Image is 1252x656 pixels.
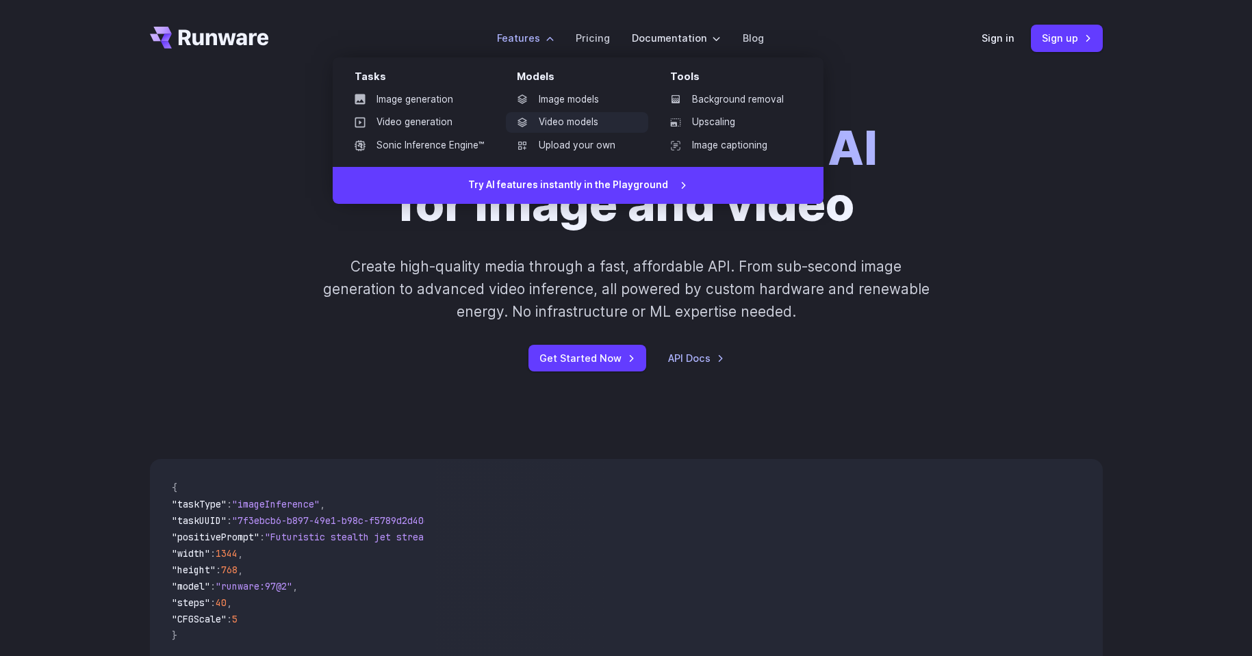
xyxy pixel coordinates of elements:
[216,580,292,592] span: "runware:97@2"
[172,596,210,609] span: "steps"
[216,596,227,609] span: 40
[333,167,823,204] a: Try AI features instantly in the Playground
[506,135,648,156] a: Upload your own
[227,613,232,625] span: :
[238,547,243,560] span: ,
[982,30,1014,46] a: Sign in
[172,498,227,510] span: "taskType"
[172,531,259,543] span: "positivePrompt"
[1031,25,1103,51] a: Sign up
[321,255,931,324] p: Create high-quality media through a fast, affordable API. From sub-second image generation to adv...
[172,547,210,560] span: "width"
[150,27,269,49] a: Go to /
[221,564,238,576] span: 768
[172,514,227,527] span: "taskUUID"
[227,498,232,510] span: :
[172,613,227,625] span: "CFGScale"
[172,629,177,642] span: }
[344,90,495,110] a: Image generation
[355,68,495,90] div: Tasks
[743,30,764,46] a: Blog
[227,514,232,527] span: :
[528,345,646,371] a: Get Started Now
[659,112,802,133] a: Upscaling
[506,90,648,110] a: Image models
[210,596,216,609] span: :
[210,580,216,592] span: :
[659,135,802,156] a: Image captioning
[670,68,802,90] div: Tools
[320,498,325,510] span: ,
[344,135,495,156] a: Sonic Inference Engine™
[265,531,763,543] span: "Futuristic stealth jet streaking through a neon-lit cityscape with glowing purple exhaust"
[497,30,554,46] label: Features
[172,564,216,576] span: "height"
[517,68,648,90] div: Models
[172,580,210,592] span: "model"
[210,547,216,560] span: :
[659,90,802,110] a: Background removal
[172,482,177,494] span: {
[216,564,221,576] span: :
[292,580,298,592] span: ,
[232,498,320,510] span: "imageInference"
[238,564,243,576] span: ,
[232,613,238,625] span: 5
[232,514,440,527] span: "7f3ebcb6-b897-49e1-b98c-f5789d2d40d7"
[259,531,265,543] span: :
[668,350,724,366] a: API Docs
[632,30,721,46] label: Documentation
[344,112,495,133] a: Video generation
[506,112,648,133] a: Video models
[216,547,238,560] span: 1344
[227,596,232,609] span: ,
[576,30,610,46] a: Pricing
